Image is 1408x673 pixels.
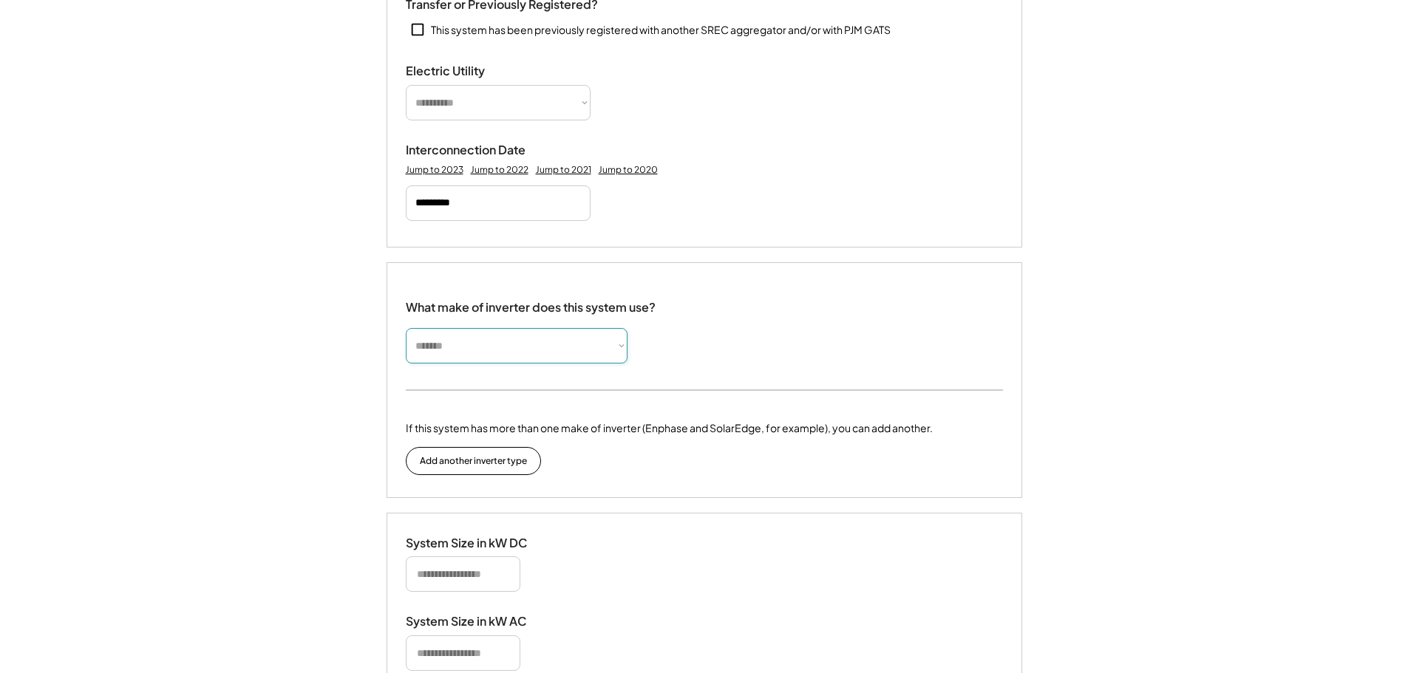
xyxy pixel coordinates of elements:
[406,164,463,176] div: Jump to 2023
[431,23,891,38] div: This system has been previously registered with another SREC aggregator and/or with PJM GATS
[406,285,656,318] div: What make of inverter does this system use?
[406,447,541,475] button: Add another inverter type
[406,420,933,436] div: If this system has more than one make of inverter (Enphase and SolarEdge, for example), you can a...
[406,143,554,158] div: Interconnection Date
[406,64,554,79] div: Electric Utility
[471,164,528,176] div: Jump to 2022
[536,164,591,176] div: Jump to 2021
[406,614,554,629] div: System Size in kW AC
[599,164,658,176] div: Jump to 2020
[406,536,554,551] div: System Size in kW DC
